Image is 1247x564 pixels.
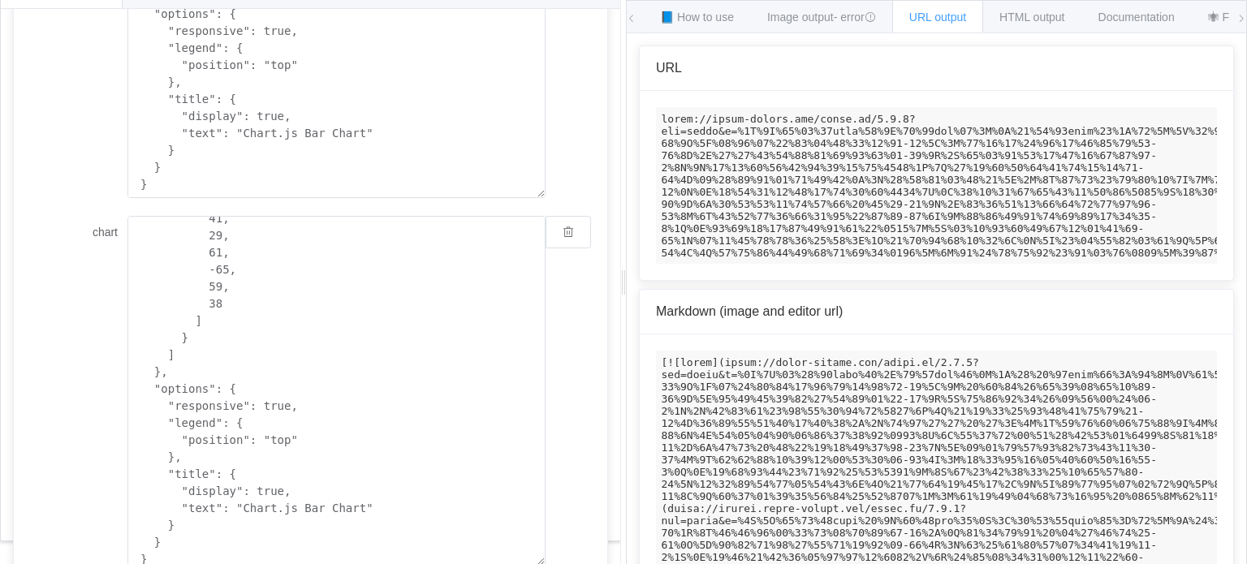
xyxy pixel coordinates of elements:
[656,61,682,75] span: URL
[909,11,966,24] span: URL output
[834,11,876,24] span: - error
[767,11,876,24] span: Image output
[656,304,843,318] span: Markdown (image and editor url)
[1098,11,1175,24] span: Documentation
[30,216,127,248] label: chart
[660,11,734,24] span: 📘 How to use
[999,11,1064,24] span: HTML output
[656,107,1217,264] code: lorem://ipsum-dolors.ame/conse.ad/5.9.8?eli=seddo&e=%1T%9I%65%03%37utla%58%9E%70%99dol%07%3M%0A%2...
